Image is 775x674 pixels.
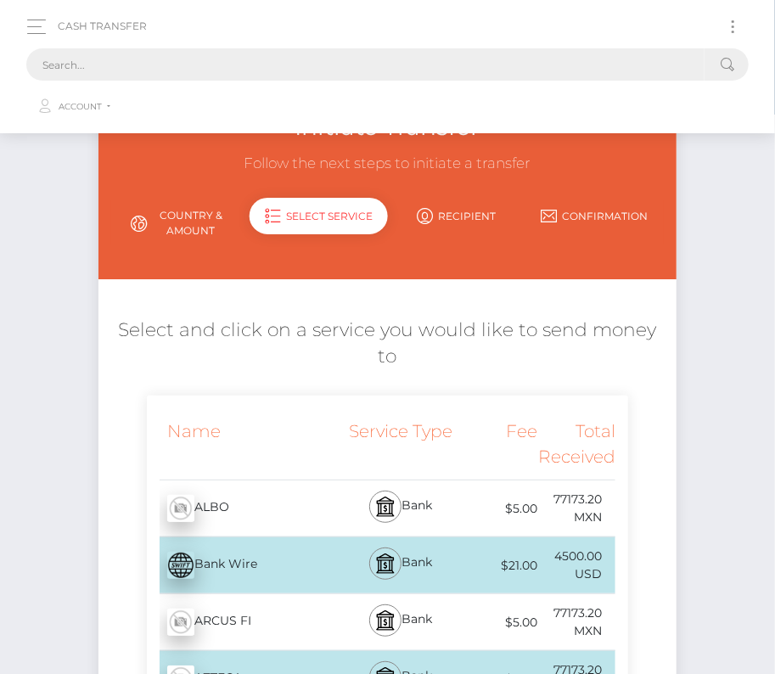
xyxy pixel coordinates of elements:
div: Name [147,408,342,480]
div: Bank [342,537,459,593]
a: Recipient [387,201,525,231]
div: ARCUS FI [147,598,342,646]
a: Cash Transfer [58,8,147,44]
div: 77173.20 MXN [537,594,615,650]
div: $5.00 [459,490,537,528]
div: Total Received [537,408,615,480]
img: wMhJQYtZFAryAAAAABJRU5ErkJggg== [167,495,194,522]
img: bank.svg [375,497,396,517]
div: Bank [342,480,459,536]
div: Fee [459,408,537,480]
div: Bank Wire [147,542,342,589]
div: 4500.00 USD [537,537,615,593]
a: Select Service [250,201,388,245]
div: $21.00 [459,547,537,585]
div: 77173.20 MXN [537,480,615,536]
div: ALBO [147,485,342,532]
div: Service Type [342,408,459,480]
input: Search... [26,48,705,81]
img: wMhJQYtZFAryAAAAABJRU5ErkJggg== [167,609,194,636]
span: Account [59,99,102,115]
a: Country & Amount [111,201,250,245]
button: Toggle navigation [717,15,749,38]
h3: Follow the next steps to initiate a transfer [111,154,664,174]
img: bank.svg [375,553,396,574]
img: E16AAAAAElFTkSuQmCC [167,552,194,579]
h5: Select and click on a service you would like to send money to [111,317,664,370]
div: Select Service [250,198,388,234]
a: Confirmation [525,201,664,231]
img: bank.svg [375,610,396,631]
div: Bank [342,594,459,650]
div: $5.00 [459,604,537,642]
